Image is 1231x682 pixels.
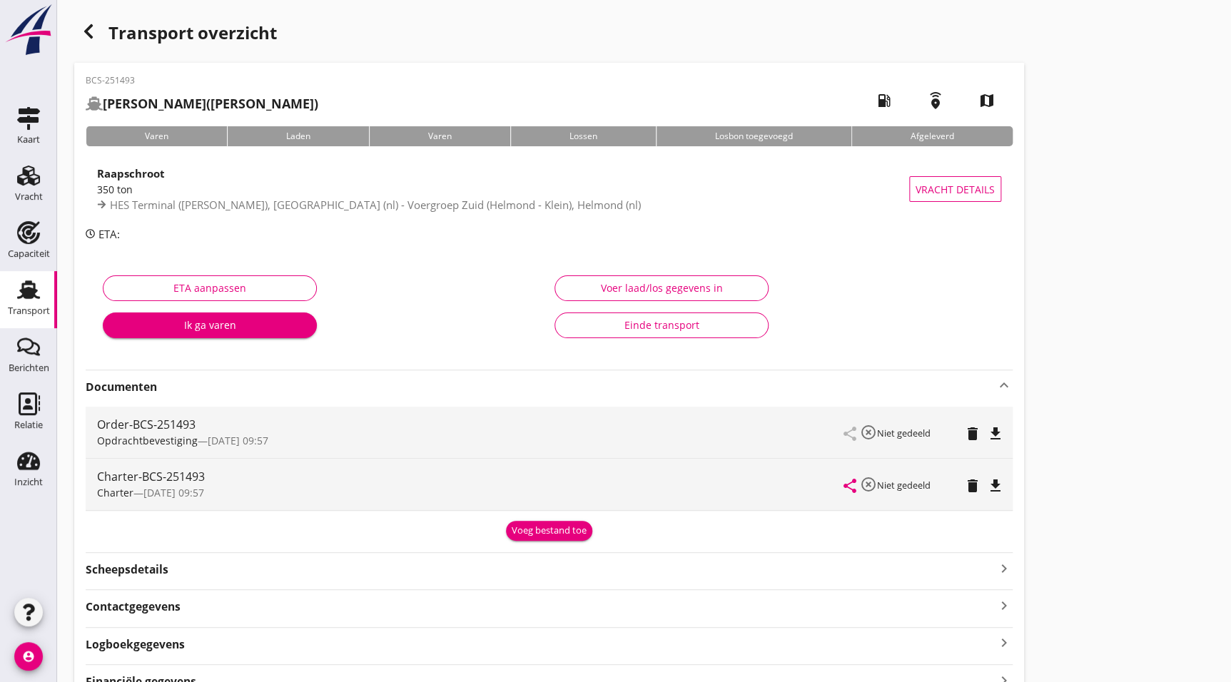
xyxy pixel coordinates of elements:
span: ETA: [98,227,120,241]
i: map [967,81,1007,121]
div: Charter-BCS-251493 [97,468,844,485]
div: Transport overzicht [74,17,1024,51]
strong: Logboekgegevens [86,636,185,653]
div: Order-BCS-251493 [97,416,844,433]
i: delete [964,477,981,494]
small: Niet gedeeld [877,427,931,439]
i: file_download [987,477,1004,494]
div: Losbon toegevoegd [656,126,851,146]
a: Raapschroot350 tonHES Terminal ([PERSON_NAME]), [GEOGRAPHIC_DATA] (nl) - Voergroep Zuid (Helmond ... [86,158,1013,220]
div: Relatie [14,420,43,429]
img: logo-small.a267ee39.svg [3,4,54,56]
i: account_circle [14,642,43,671]
div: Afgeleverd [851,126,1013,146]
div: Inzicht [14,477,43,487]
i: keyboard_arrow_right [996,596,1013,615]
strong: Scheepsdetails [86,561,168,578]
i: delete [964,425,981,442]
div: Varen [369,126,510,146]
strong: Contactgegevens [86,599,181,615]
i: share [841,477,858,494]
span: Charter [97,486,133,499]
div: Capaciteit [8,249,50,258]
small: Niet gedeeld [877,479,931,492]
i: keyboard_arrow_up [996,377,1013,394]
p: BCS-251493 [86,74,318,87]
div: — [97,485,844,500]
div: Voer laad/los gegevens in [567,280,756,295]
span: [DATE] 09:57 [208,434,268,447]
i: file_download [987,425,1004,442]
div: — [97,433,844,448]
div: Einde transport [567,317,756,332]
div: Vracht [15,192,43,201]
strong: [PERSON_NAME] [103,95,206,112]
div: ETA aanpassen [115,280,305,295]
i: highlight_off [860,476,877,493]
span: [DATE] 09:57 [143,486,204,499]
div: Lossen [510,126,656,146]
strong: Documenten [86,379,996,395]
div: Ik ga varen [114,317,305,332]
div: Berichten [9,363,49,372]
i: highlight_off [860,424,877,441]
button: Vracht details [909,176,1001,202]
button: Voer laad/los gegevens in [554,275,769,301]
span: Vracht details [916,182,995,197]
div: Kaart [17,135,40,144]
span: Opdrachtbevestiging [97,434,198,447]
button: ETA aanpassen [103,275,317,301]
button: Einde transport [554,312,769,338]
strong: Raapschroot [97,166,165,180]
i: local_gas_station [864,81,904,121]
div: Transport [8,306,50,315]
div: Laden [227,126,369,146]
h2: ([PERSON_NAME]) [86,94,318,113]
div: Varen [86,126,227,146]
i: keyboard_arrow_right [996,559,1013,578]
button: Voeg bestand toe [506,521,592,541]
span: HES Terminal ([PERSON_NAME]), [GEOGRAPHIC_DATA] (nl) - Voergroep Zuid (Helmond - Klein), Helmond ... [110,198,641,212]
button: Ik ga varen [103,312,317,338]
div: 350 ton [97,182,909,197]
i: keyboard_arrow_right [996,633,1013,653]
i: emergency_share [916,81,956,121]
div: Voeg bestand toe [512,524,587,538]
